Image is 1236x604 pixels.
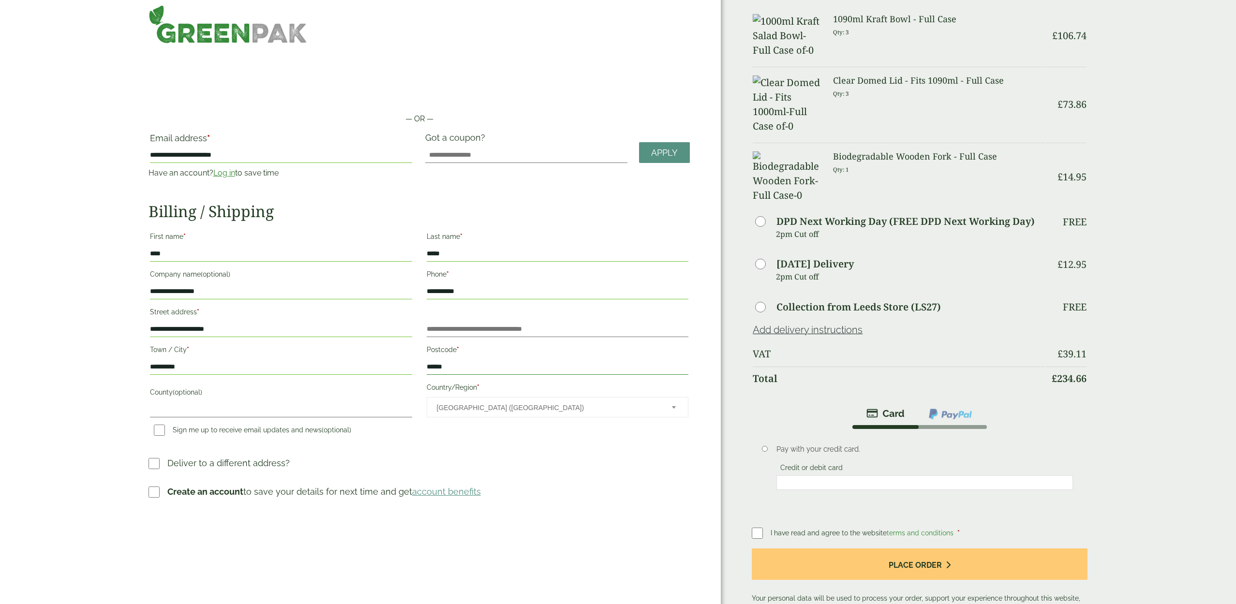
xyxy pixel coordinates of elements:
[167,485,481,498] p: to save your details for next time and get
[149,167,414,179] p: Have an account? to save time
[753,75,821,133] img: Clear Domed Lid - Fits 1000ml-Full Case of-0
[183,233,186,240] abbr: required
[150,343,412,359] label: Town / City
[753,342,1045,366] th: VAT
[776,227,1045,241] p: 2pm Cut off
[776,444,1073,455] p: Pay with your credit card.
[639,142,690,163] a: Apply
[776,217,1035,226] label: DPD Next Working Day (FREE DPD Next Working Day)
[651,147,678,158] span: Apply
[187,346,189,354] abbr: required
[887,529,953,537] a: terms and conditions
[833,90,849,97] small: Qty: 3
[779,478,1070,487] iframe: Secure card payment input frame
[776,269,1045,284] p: 2pm Cut off
[149,113,690,125] p: — OR —
[1057,170,1087,183] bdi: 14.95
[154,425,165,436] input: Sign me up to receive email updates and news(optional)
[753,367,1045,390] th: Total
[833,151,1045,162] h3: Biodegradable Wooden Fork - Full Case
[833,75,1045,86] h3: Clear Domed Lid - Fits 1090ml - Full Case
[427,381,689,397] label: Country/Region
[213,168,235,177] a: Log in
[833,29,849,36] small: Qty: 3
[752,548,1087,580] button: Place order
[207,133,210,143] abbr: required
[1063,301,1087,313] p: Free
[753,14,821,58] img: 1000ml Kraft Salad Bowl-Full Case of-0
[1057,98,1063,111] span: £
[427,267,689,284] label: Phone
[447,270,449,278] abbr: required
[197,308,199,316] abbr: required
[1057,258,1063,271] span: £
[150,267,412,284] label: Company name
[149,202,690,221] h2: Billing / Shipping
[776,302,941,312] label: Collection from Leeds Store (LS27)
[150,230,412,246] label: First name
[201,270,230,278] span: (optional)
[833,14,1045,25] h3: 1090ml Kraft Bowl - Full Case
[1052,29,1057,42] span: £
[167,486,243,497] strong: Create an account
[149,82,690,102] iframe: Secure payment button frame
[1057,170,1063,183] span: £
[928,408,973,420] img: ppcp-gateway.png
[1057,258,1087,271] bdi: 12.95
[150,305,412,322] label: Street address
[149,5,308,44] img: GreenPak Supplies
[150,385,412,402] label: County
[150,134,412,147] label: Email address
[150,426,355,437] label: Sign me up to receive email updates and news
[833,166,849,173] small: Qty: 1
[477,383,479,391] abbr: required
[1052,372,1087,385] bdi: 234.66
[1052,29,1087,42] bdi: 106.74
[753,324,863,336] a: Add delivery instructions
[427,230,689,246] label: Last name
[866,408,905,419] img: stripe.png
[167,457,290,470] p: Deliver to a different address?
[1057,98,1087,111] bdi: 73.86
[427,343,689,359] label: Postcode
[412,486,481,497] a: account benefits
[437,398,659,418] span: United Kingdom (UK)
[1057,347,1063,360] span: £
[776,259,854,269] label: [DATE] Delivery
[1052,372,1057,385] span: £
[427,397,689,417] span: Country/Region
[1057,347,1087,360] bdi: 39.11
[776,464,847,474] label: Credit or debit card
[1063,216,1087,228] p: Free
[460,233,462,240] abbr: required
[425,133,489,147] label: Got a coupon?
[173,388,202,396] span: (optional)
[771,529,955,537] span: I have read and agree to the website
[322,426,351,434] span: (optional)
[957,529,960,537] abbr: required
[457,346,459,354] abbr: required
[753,151,821,203] img: Biodegradable Wooden Fork-Full Case-0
